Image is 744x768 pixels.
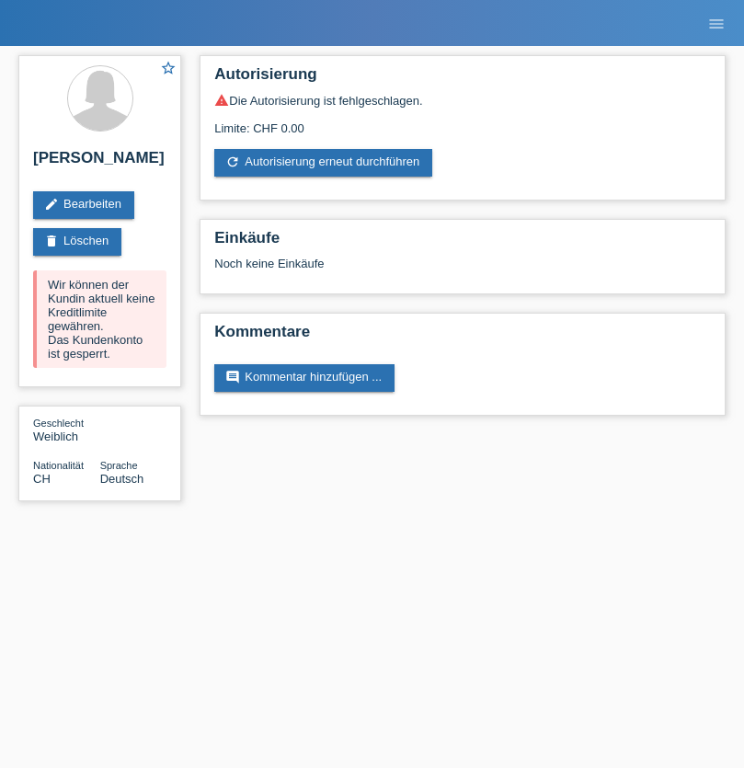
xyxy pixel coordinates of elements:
div: Noch keine Einkäufe [214,257,711,284]
i: refresh [225,155,240,169]
a: commentKommentar hinzufügen ... [214,364,395,392]
i: warning [214,93,229,108]
a: menu [698,17,735,29]
i: menu [707,15,726,33]
a: refreshAutorisierung erneut durchführen [214,149,432,177]
div: Limite: CHF 0.00 [214,108,711,135]
div: Die Autorisierung ist fehlgeschlagen. [214,93,711,108]
h2: Autorisierung [214,65,711,93]
h2: Einkäufe [214,229,711,257]
div: Wir können der Kundin aktuell keine Kreditlimite gewähren. Das Kundenkonto ist gesperrt. [33,270,166,368]
a: deleteLöschen [33,228,121,256]
h2: Kommentare [214,323,711,350]
span: Deutsch [100,472,144,486]
span: Sprache [100,460,138,471]
i: delete [44,234,59,248]
i: comment [225,370,240,384]
i: star_border [160,60,177,76]
a: editBearbeiten [33,191,134,219]
div: Weiblich [33,416,100,443]
a: star_border [160,60,177,79]
i: edit [44,197,59,212]
span: Geschlecht [33,418,84,429]
span: Schweiz [33,472,51,486]
h2: [PERSON_NAME] [33,149,166,177]
span: Nationalität [33,460,84,471]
